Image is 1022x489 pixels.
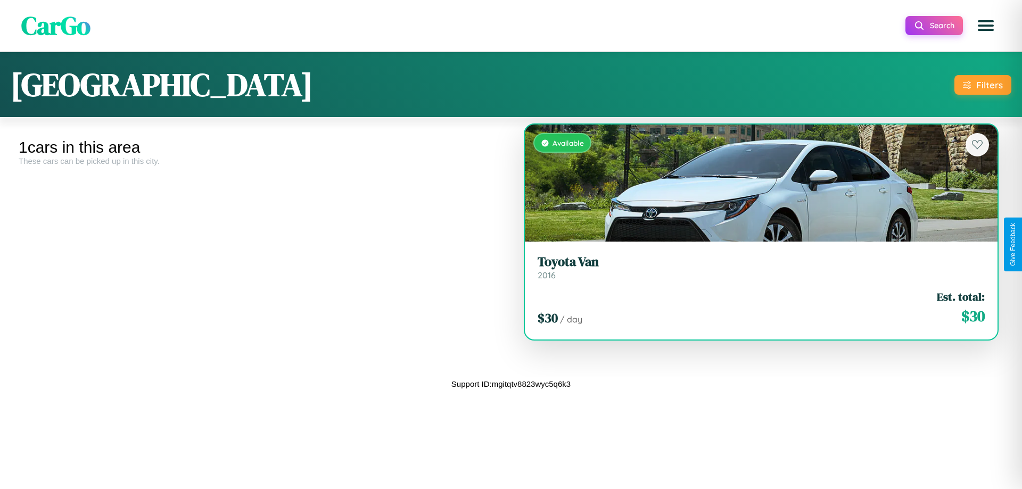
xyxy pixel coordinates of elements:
[954,75,1011,95] button: Filters
[11,63,313,106] h1: [GEOGRAPHIC_DATA]
[971,11,1001,40] button: Open menu
[976,79,1003,90] div: Filters
[19,138,503,156] div: 1 cars in this area
[930,21,954,30] span: Search
[937,289,985,304] span: Est. total:
[538,309,558,327] span: $ 30
[905,16,963,35] button: Search
[560,314,582,325] span: / day
[1009,223,1017,266] div: Give Feedback
[538,270,556,280] span: 2016
[19,156,503,165] div: These cars can be picked up in this city.
[553,138,584,147] span: Available
[451,377,571,391] p: Support ID: mgitqtv8823wyc5q6k3
[538,254,985,270] h3: Toyota Van
[538,254,985,280] a: Toyota Van2016
[21,8,90,43] span: CarGo
[961,305,985,327] span: $ 30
